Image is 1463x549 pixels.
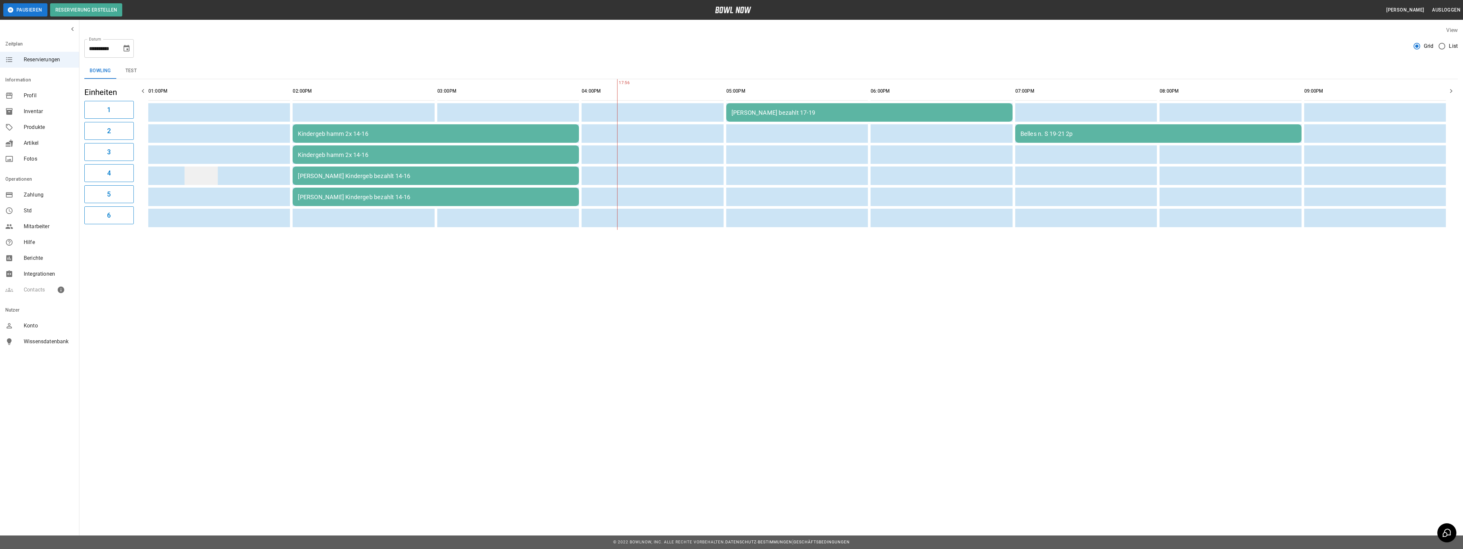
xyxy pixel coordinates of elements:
button: 4 [84,164,134,182]
button: Reservierung erstellen [50,3,123,16]
h6: 3 [107,147,111,157]
th: 09:00PM [1304,82,1446,101]
span: Zahlung [24,191,74,199]
label: View [1446,27,1458,33]
span: Inventar [24,107,74,115]
h6: 2 [107,126,111,136]
span: 17:56 [617,80,619,86]
span: Konto [24,322,74,330]
div: [PERSON_NAME] bezahlt 17-19 [731,109,1007,116]
button: 1 [84,101,134,119]
th: 07:00PM [1015,82,1157,101]
button: test [116,63,146,79]
button: 5 [84,185,134,203]
th: 04:00PM [582,82,723,101]
span: Std [24,207,74,215]
div: [PERSON_NAME] Kindergeb bezahlt 14-16 [298,194,574,200]
button: Choose date, selected date is 12. Okt. 2025 [120,42,133,55]
th: 01:00PM [148,82,290,101]
th: 06:00PM [871,82,1012,101]
span: Mitarbeiter [24,223,74,230]
th: 02:00PM [293,82,434,101]
table: sticky table [146,79,1449,230]
div: [PERSON_NAME] Kindergeb bezahlt 14-16 [298,172,574,179]
button: [PERSON_NAME] [1384,4,1427,16]
a: Geschäftsbedingungen [793,540,850,544]
button: Ausloggen [1429,4,1463,16]
th: 03:00PM [437,82,579,101]
span: List [1449,42,1458,50]
span: Berichte [24,254,74,262]
a: Datenschutz-Bestimmungen [725,540,792,544]
div: inventory tabs [84,63,1458,79]
button: Bowling [84,63,116,79]
div: Kindergeb hamm 2x 14-16 [298,151,574,158]
th: 08:00PM [1160,82,1301,101]
h6: 1 [107,105,111,115]
h6: 5 [107,189,111,199]
button: 3 [84,143,134,161]
button: 6 [84,206,134,224]
div: Kindergeb hamm 2x 14-16 [298,130,574,137]
span: Reservierungen [24,56,74,64]
div: Belles n. S 19-21 2p [1020,130,1296,137]
span: Fotos [24,155,74,163]
button: 2 [84,122,134,140]
span: Integrationen [24,270,74,278]
h6: 6 [107,210,111,221]
span: Hilfe [24,238,74,246]
span: Wissensdatenbank [24,338,74,346]
span: Artikel [24,139,74,147]
span: Grid [1424,42,1434,50]
img: logo [715,7,751,13]
span: © 2022 BowlNow, Inc. Alle Rechte vorbehalten. [613,540,725,544]
button: Pausieren [3,3,47,16]
span: Produkte [24,123,74,131]
h6: 4 [107,168,111,178]
h5: Einheiten [84,87,134,98]
th: 05:00PM [726,82,868,101]
span: Profil [24,92,74,100]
